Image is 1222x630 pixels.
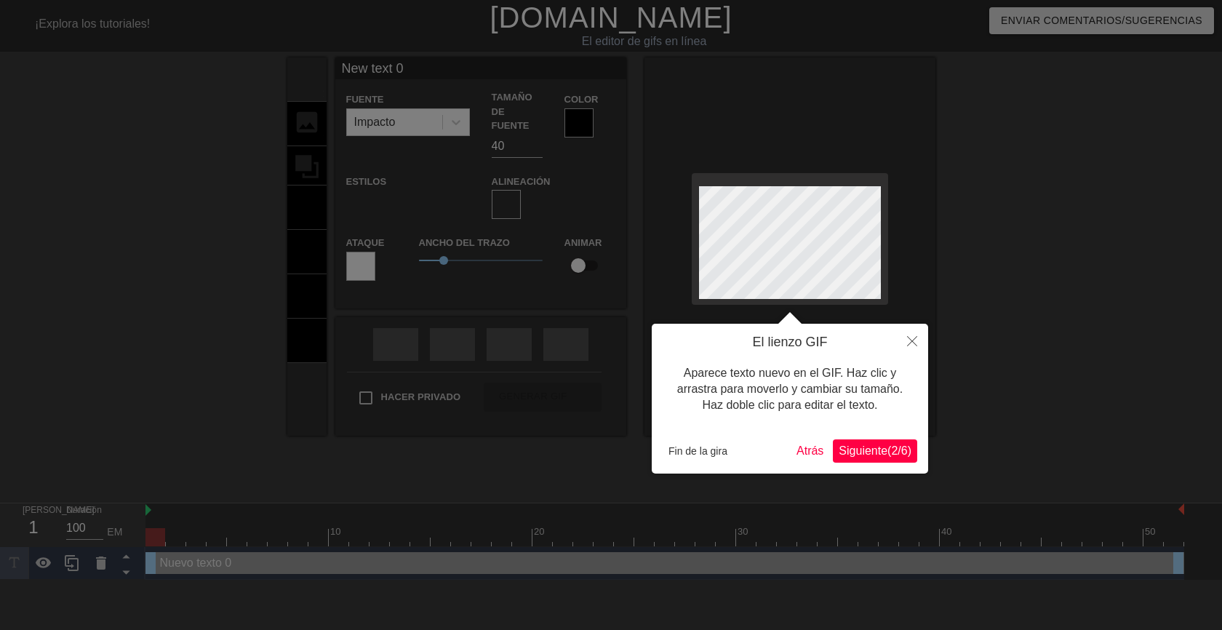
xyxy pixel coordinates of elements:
button: Próximo [833,439,917,463]
h4: El lienzo GIF [663,335,917,351]
font: Aparece texto nuevo en el GIF. Haz clic y arrastra para moverlo y cambiar su tamaño. Haz doble cl... [677,367,903,412]
font: Siguiente [839,444,887,457]
font: 6 [901,444,908,457]
font: / [898,444,900,457]
button: Fin de la gira [663,440,733,462]
font: ) [908,444,911,457]
font: El lienzo GIF [752,335,827,349]
button: Cerca [896,324,928,357]
button: Atrás [791,439,829,463]
font: Fin de la gira [668,445,727,457]
font: 2 [891,444,898,457]
font: ( [887,444,891,457]
font: Atrás [796,444,823,457]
